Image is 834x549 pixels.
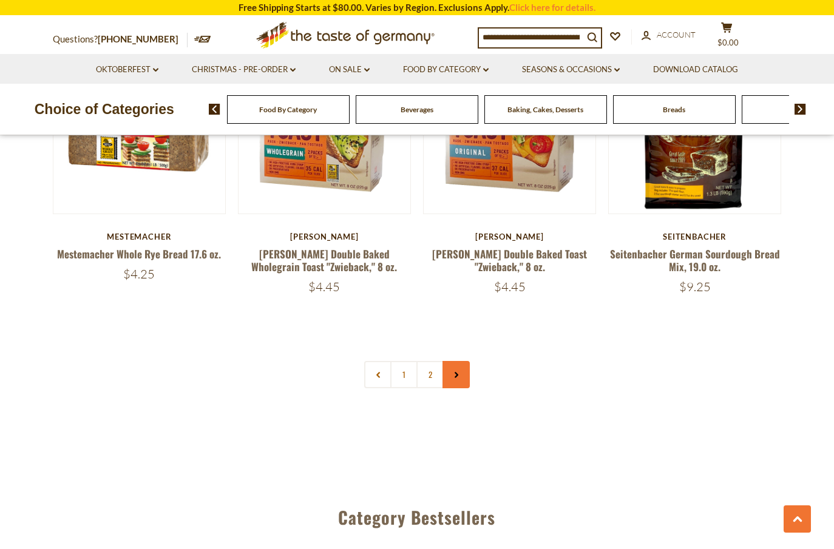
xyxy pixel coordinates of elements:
a: [PHONE_NUMBER] [98,33,178,44]
span: $4.25 [123,266,155,281]
a: Christmas - PRE-ORDER [192,63,296,76]
a: Oktoberfest [96,63,158,76]
a: Beverages [401,105,433,114]
a: Food By Category [259,105,317,114]
div: Mestemacher [53,232,226,241]
span: $0.00 [717,38,739,47]
p: Questions? [53,32,188,47]
span: $4.45 [308,279,340,294]
div: Seitenbacher [608,232,781,241]
div: [PERSON_NAME] [238,232,411,241]
a: Seasons & Occasions [522,63,620,76]
a: Breads [663,105,685,114]
a: Food By Category [403,63,489,76]
span: Account [657,30,696,39]
a: 2 [416,361,444,388]
a: On Sale [329,63,370,76]
a: Account [642,29,696,42]
a: 1 [390,361,418,388]
div: [PERSON_NAME] [423,232,596,241]
a: Download Catalog [653,63,738,76]
button: $0.00 [708,22,745,52]
span: $4.45 [494,279,526,294]
a: Baking, Cakes, Desserts [507,105,583,114]
a: Click here for details. [509,2,595,13]
img: next arrow [795,104,806,115]
a: Mestemacher Whole Rye Bread 17.6 oz. [57,246,221,261]
a: [PERSON_NAME] Double Baked Wholegrain Toast "Zwieback," 8 oz. [251,246,397,274]
img: previous arrow [209,104,220,115]
div: Category Bestsellers [25,490,809,539]
a: [PERSON_NAME] Double Baked Toast "Zwieback," 8 oz. [432,246,587,274]
a: Seitenbacher German Sourdough Bread Mix, 19.0 oz. [610,246,780,274]
span: $9.25 [679,279,711,294]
